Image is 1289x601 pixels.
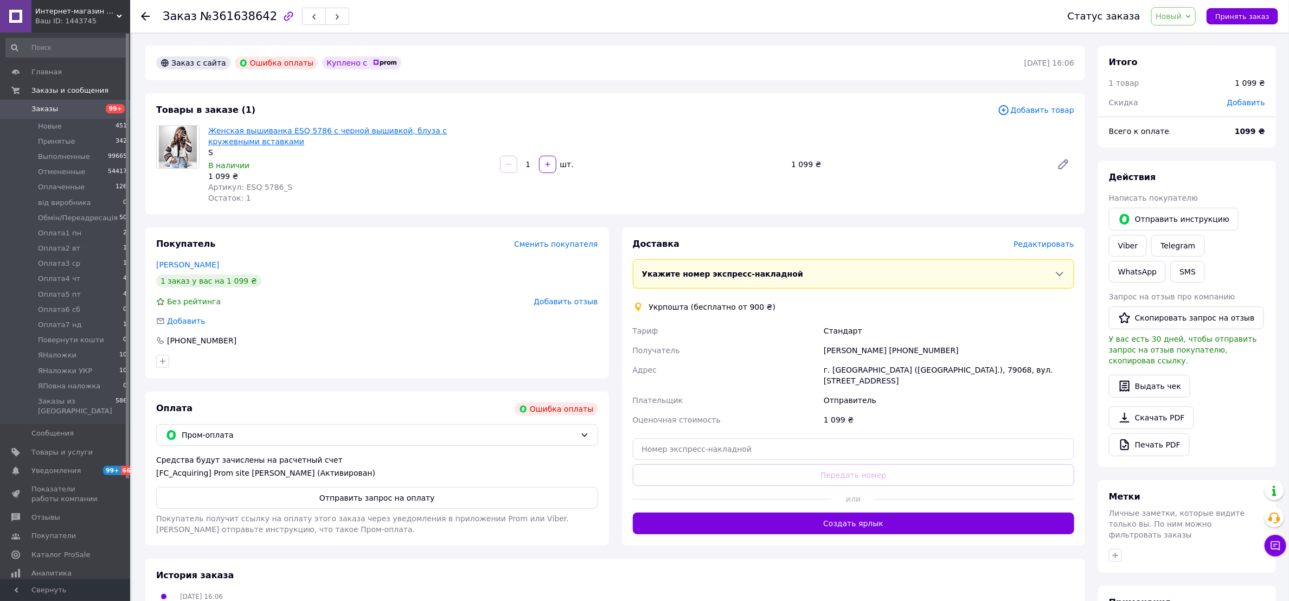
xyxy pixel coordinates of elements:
span: 126 [116,182,127,192]
span: Покупатель [156,239,215,249]
span: Метки [1109,491,1140,502]
span: Написать покупателю [1109,194,1198,202]
span: Обмiн/Переадресація [38,213,118,223]
span: Аналитика [31,568,72,578]
span: 10 [119,350,127,360]
span: Оплаченные [38,182,85,192]
span: 99+ [106,104,125,113]
span: 586 [116,397,127,416]
span: Без рейтинга [167,297,221,306]
img: Женская вышиванка ESQ 5786 с черной вышивкой, блуза с кружевными вставками [159,126,196,168]
span: Оплата5 пт [38,290,81,299]
div: 1 099 ₴ [822,410,1076,430]
button: Отправить инструкцию [1109,208,1239,231]
span: 10 [119,366,127,376]
button: Создать ярлык [633,513,1075,534]
span: Всего к оплате [1109,127,1169,136]
b: 1099 ₴ [1235,127,1265,136]
span: Остаток: 1 [208,194,251,202]
span: 0 [123,305,127,315]
span: 1 [123,320,127,330]
span: Товары в заказе (1) [156,105,255,115]
span: Заказы и сообщения [31,86,108,95]
div: [PERSON_NAME] [PHONE_NUMBER] [822,341,1076,360]
span: Оплата1 пн [38,228,81,238]
span: Интернет-магазин «Omoda» [35,7,117,16]
a: WhatsApp [1109,261,1166,283]
span: Доставка [633,239,680,249]
span: Повернути кошти [38,335,104,345]
div: Средства будут зачислены на расчетный счет [156,455,598,478]
div: г. [GEOGRAPHIC_DATA] ([GEOGRAPHIC_DATA].), 79068, вул. [STREET_ADDRESS] [822,360,1076,391]
span: Новый [1156,12,1182,21]
span: Адрес [633,366,657,374]
span: Принять заказ [1215,12,1269,21]
span: ЯНаложки [38,350,76,360]
span: Товары и услуги [31,447,93,457]
input: Поиск [5,38,128,57]
span: Показатели работы компании [31,484,100,504]
span: Оплата7 нд [38,320,81,330]
span: Получатель [633,346,680,355]
span: №361638642 [200,10,277,23]
span: Отзывы [31,513,60,522]
span: Артикул: ESQ 5786_S [208,183,292,191]
span: 0 [123,198,127,208]
div: 1 099 ₴ [787,157,1048,172]
span: 1 товар [1109,79,1139,87]
span: 4 [123,290,127,299]
span: Сообщения [31,429,74,438]
span: 1 [123,259,127,268]
span: ЯПовна наложка [38,381,100,391]
div: Укрпошта (бесплатно от 900 ₴) [646,302,779,312]
div: Заказ с сайта [156,56,230,69]
span: 1 [123,244,127,253]
span: 54417 [108,167,127,177]
span: Действия [1109,172,1156,182]
span: Заказы [31,104,58,114]
div: 1 заказ у вас на 1 099 ₴ [156,274,261,287]
span: Оплата6 сб [38,305,80,315]
button: SMS [1170,261,1205,283]
a: Печать PDF [1109,433,1190,456]
span: 2 [123,228,127,238]
button: Чат с покупателем [1265,535,1286,557]
span: Выполненные [38,152,90,162]
span: Оплата [156,403,193,413]
div: Куплено с [322,56,401,69]
a: Скачать PDF [1109,406,1194,429]
span: Плательщик [633,396,683,405]
span: Скидка [1109,98,1138,107]
span: 4 [123,274,127,284]
span: Отмененные [38,167,85,177]
span: Добавить товар [998,104,1074,116]
button: Отправить запрос на оплату [156,487,598,509]
div: Вернуться назад [141,11,150,22]
span: Добавить отзыв [534,297,598,306]
img: prom [373,60,397,66]
span: Укажите номер экспресс-накладной [642,270,804,278]
span: У вас есть 30 дней, чтобы отправить запрос на отзыв покупателю, скопировав ссылку. [1109,335,1257,365]
span: Уведомления [31,466,81,476]
div: Ваш ID: 1443745 [35,16,130,26]
span: Добавить [167,317,205,325]
span: Итого [1109,57,1138,67]
span: Личные заметки, которые видите только вы. По ним можно фильтровать заказы [1109,509,1245,539]
span: [DATE] 16:06 [180,593,223,600]
span: Сменить покупателя [514,240,598,248]
span: Редактировать [1014,240,1074,248]
span: 0 [123,335,127,345]
span: Пром-оплата [182,429,576,441]
span: Заказ [163,10,197,23]
div: Стандарт [822,321,1076,341]
div: Отправитель [822,391,1076,410]
div: S [208,147,491,158]
span: Добавить [1227,98,1265,107]
span: 66 [121,466,133,475]
div: 1 099 ₴ [208,171,491,182]
div: [PHONE_NUMBER] [166,335,238,346]
a: Редактировать [1053,154,1074,175]
div: [FC_Acquiring] Prom site [PERSON_NAME] (Активирован) [156,468,598,478]
span: Оценочная стоимость [633,415,721,424]
span: Каталог ProSale [31,550,90,560]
